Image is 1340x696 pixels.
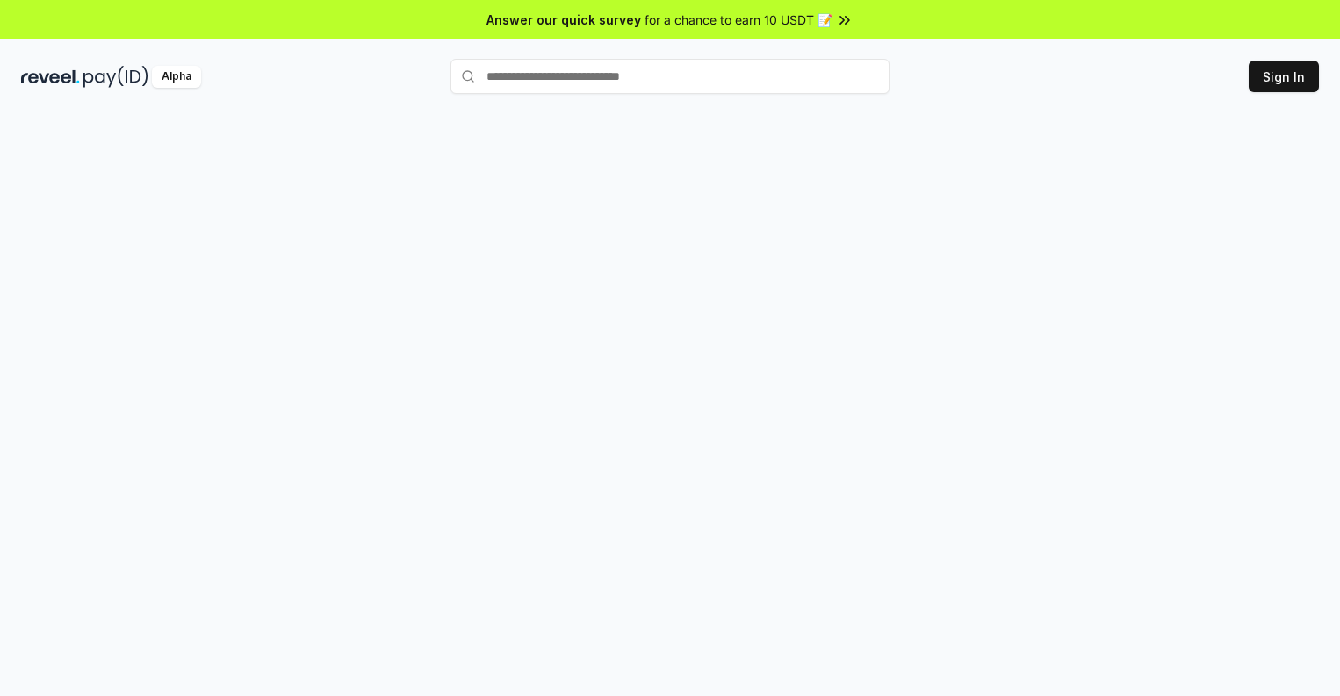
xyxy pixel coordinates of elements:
[645,11,832,29] span: for a chance to earn 10 USDT 📝
[152,66,201,88] div: Alpha
[486,11,641,29] span: Answer our quick survey
[21,66,80,88] img: reveel_dark
[83,66,148,88] img: pay_id
[1249,61,1319,92] button: Sign In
